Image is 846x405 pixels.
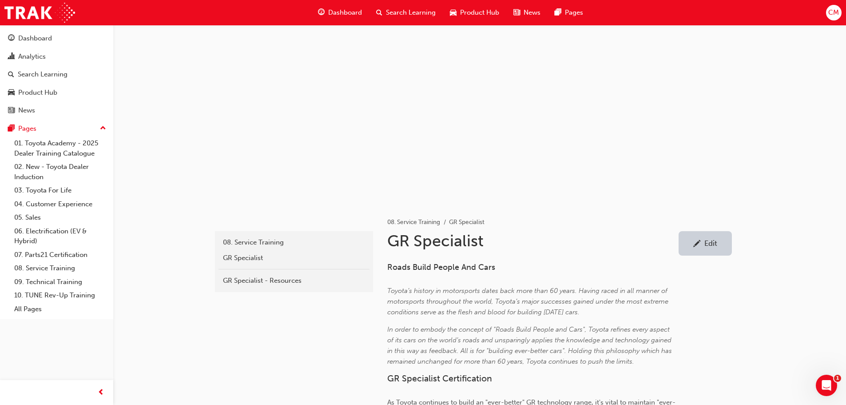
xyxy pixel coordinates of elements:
div: Edit [704,239,717,248]
span: GR Specialist Certification [387,373,492,384]
a: search-iconSearch Learning [369,4,443,22]
span: Dashboard [328,8,362,18]
a: 05. Sales [11,211,110,225]
a: Product Hub [4,84,110,101]
a: guage-iconDashboard [311,4,369,22]
span: 1 [834,375,841,382]
div: Analytics [18,52,46,62]
a: 08. Service Training [218,235,369,250]
button: Pages [4,120,110,137]
span: prev-icon [98,387,104,398]
a: All Pages [11,302,110,316]
a: News [4,102,110,119]
a: 02. New - Toyota Dealer Induction [11,160,110,184]
div: GR Specialist - Resources [223,276,365,286]
a: news-iconNews [506,4,548,22]
div: Pages [18,124,36,134]
a: pages-iconPages [548,4,590,22]
span: Search Learning [386,8,436,18]
span: guage-icon [8,35,15,43]
span: up-icon [100,123,106,134]
a: car-iconProduct Hub [443,4,506,22]
button: CM [826,5,842,20]
h1: GR Specialist [387,231,679,251]
span: pages-icon [555,7,561,18]
a: 06. Electrification (EV & Hybrid) [11,225,110,248]
span: News [524,8,540,18]
a: 01. Toyota Academy - 2025 Dealer Training Catalogue [11,136,110,160]
a: GR Specialist - Resources [218,273,369,289]
span: Pages [565,8,583,18]
span: search-icon [376,7,382,18]
a: 10. TUNE Rev-Up Training [11,289,110,302]
a: 09. Technical Training [11,275,110,289]
div: Search Learning [18,69,68,80]
button: DashboardAnalyticsSearch LearningProduct HubNews [4,28,110,120]
a: 08. Service Training [11,261,110,275]
span: news-icon [8,107,15,115]
span: pages-icon [8,125,15,133]
iframe: Intercom live chat [816,375,837,396]
span: search-icon [8,71,14,79]
a: 04. Customer Experience [11,197,110,211]
div: Dashboard [18,33,52,44]
a: 08. Service Training [387,218,440,226]
div: Product Hub [18,88,57,98]
div: 08. Service Training [223,237,365,248]
span: In order to embody the concept of "Roads Build People and Cars", Toyota refines every aspect of i... [387,325,674,365]
span: Product Hub [460,8,499,18]
a: Analytics [4,48,110,65]
span: Roads Build People And Cars [387,262,495,272]
li: GR Specialist [449,217,485,228]
img: Trak [4,3,75,23]
a: 03. Toyota For Life [11,184,110,197]
a: GR Specialist [218,250,369,266]
span: guage-icon [318,7,325,18]
a: Edit [679,231,732,256]
div: GR Specialist [223,253,365,263]
div: News [18,105,35,116]
span: Toyota’s history in motorsports dates back more than 60 years. Having raced in all manner of moto... [387,287,670,316]
span: car-icon [8,89,15,97]
span: news-icon [513,7,520,18]
span: chart-icon [8,53,15,61]
span: CM [828,8,839,18]
a: Dashboard [4,30,110,47]
a: 07. Parts21 Certification [11,248,110,262]
a: Search Learning [4,66,110,83]
span: car-icon [450,7,457,18]
span: pencil-icon [693,240,701,249]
